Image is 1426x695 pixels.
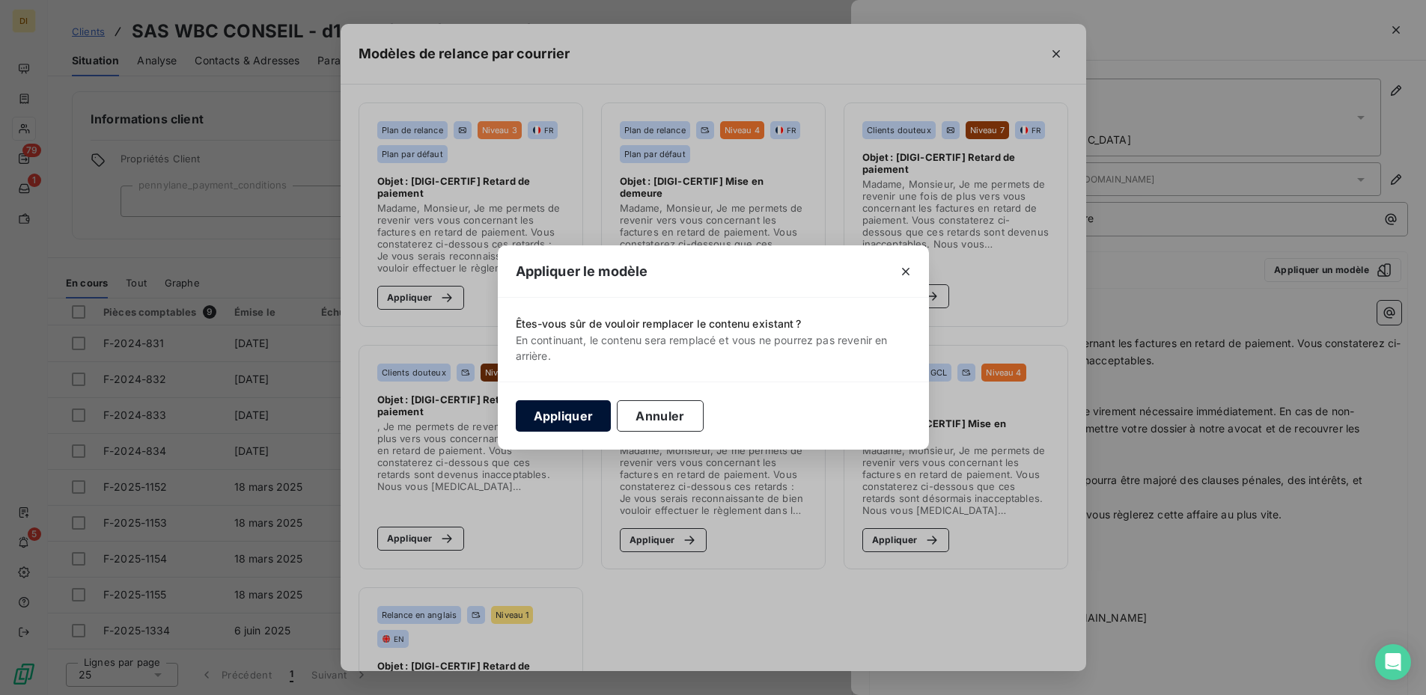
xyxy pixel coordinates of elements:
[516,261,648,281] span: Appliquer le modèle
[516,317,801,330] span: Êtes-vous sûr de vouloir remplacer le contenu existant ?
[1375,644,1411,680] div: Open Intercom Messenger
[617,400,703,432] button: Annuler
[516,400,612,432] button: Appliquer
[516,334,888,362] span: En continuant, le contenu sera remplacé et vous ne pourrez pas revenir en arrière.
